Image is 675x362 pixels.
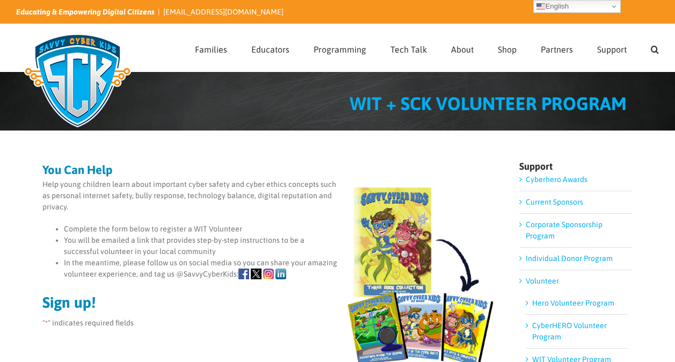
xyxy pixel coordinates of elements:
i: Educating & Empowering Digital Citizens [16,8,155,16]
a: Programming [314,24,366,71]
span: Programming [314,45,366,54]
a: Support [597,24,627,71]
span: WIT + SCK VOLUNTEER PROGRAM [350,93,627,114]
img: icons-Instagram.png [263,269,274,279]
a: Current Sponsors [526,198,583,206]
a: Educators [251,24,289,71]
a: Corporate Sponsorship Program [526,220,603,240]
h4: Support [519,162,633,171]
span: Support [597,45,627,54]
a: Individual Donor Program [526,254,613,263]
nav: Main Menu [195,24,659,71]
span: Shop [498,45,517,54]
span: Tech Talk [390,45,427,54]
li: You will be emailed a link that provides step-by-step instructions to be a successful volunteer i... [64,235,496,257]
img: icons-Facebook.png [238,269,249,279]
span: Educators [251,45,289,54]
img: icons-linkedin.png [275,269,286,279]
h2: Sign up! [42,295,496,310]
p: " " indicates required fields [42,317,496,329]
a: Cyberhero Awards [526,175,587,184]
a: CyberHERO Volunteer Program [532,321,607,341]
strong: You Can Help [42,163,113,177]
a: Families [195,24,227,71]
a: Shop [498,24,517,71]
a: Tech Talk [390,24,427,71]
p: Help young children learn about important cyber safety and cyber ethics concepts such as personal... [42,179,496,213]
li: In the meantime, please follow us on social media so you can share your amazing volunteer experie... [64,257,496,280]
span: About [451,45,474,54]
a: [EMAIL_ADDRESS][DOMAIN_NAME] [163,8,284,16]
a: Search [651,24,659,71]
li: Complete the form below to register a WIT Volunteer [64,223,496,235]
a: About [451,24,474,71]
span: Partners [541,45,573,54]
img: Savvy Cyber Kids Logo [16,27,139,134]
a: Hero Volunteer Program [532,299,614,307]
img: icons-X.png [251,269,262,279]
span: Families [195,45,227,54]
a: Partners [541,24,573,71]
img: en [536,2,545,11]
a: Volunteer [526,277,559,285]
